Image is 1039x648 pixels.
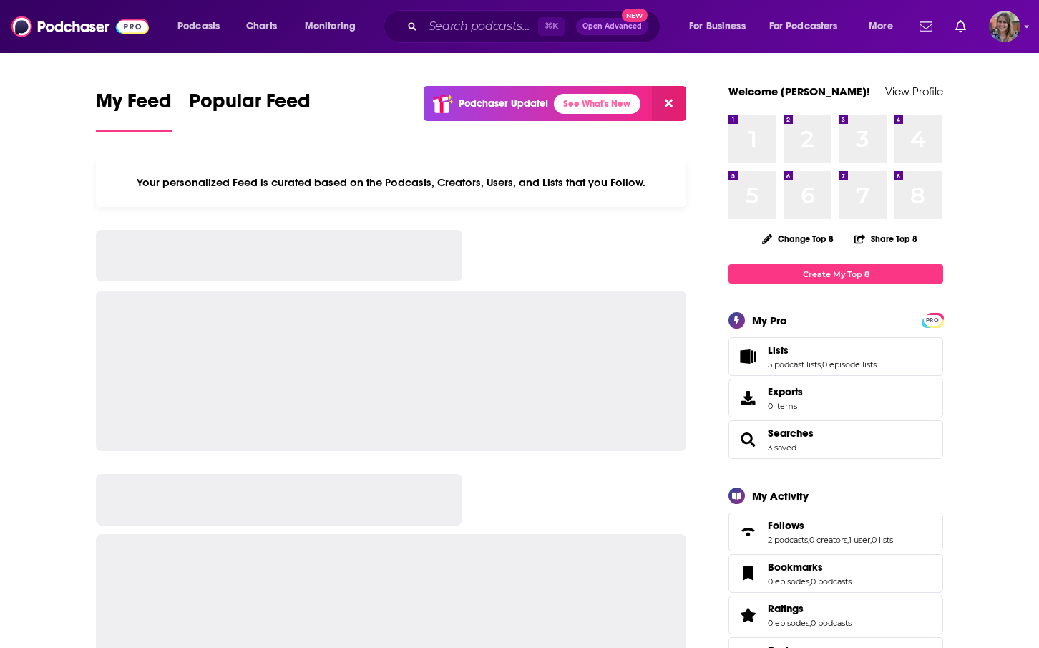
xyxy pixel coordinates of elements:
[950,14,972,39] a: Show notifications dropdown
[924,315,941,326] span: PRO
[869,16,893,37] span: More
[760,15,859,38] button: open menu
[96,158,686,207] div: Your personalized Feed is curated based on the Podcasts, Creators, Users, and Lists that you Follow.
[96,89,172,132] a: My Feed
[733,347,762,367] a: Lists
[728,379,943,417] a: Exports
[768,561,823,574] span: Bookmarks
[859,15,911,38] button: open menu
[768,385,803,398] span: Exports
[768,535,808,545] a: 2 podcasts
[689,16,746,37] span: For Business
[768,519,893,532] a: Follows
[768,359,821,369] a: 5 podcast lists
[679,15,764,38] button: open menu
[872,535,893,545] a: 0 lists
[768,519,804,532] span: Follows
[989,11,1020,42] span: Logged in as annatolios
[733,430,762,450] a: Searches
[768,576,809,586] a: 0 episodes
[622,9,648,22] span: New
[423,15,538,38] input: Search podcasts, credits, & more...
[177,16,220,37] span: Podcasts
[733,564,762,584] a: Bookmarks
[728,596,943,634] span: Ratings
[808,535,809,545] span: ,
[811,576,852,586] a: 0 podcasts
[167,15,238,38] button: open menu
[768,344,789,357] span: Lists
[885,84,943,98] a: View Profile
[554,94,640,114] a: See What's New
[768,618,809,628] a: 0 episodes
[768,427,814,440] a: Searches
[989,11,1020,42] img: User Profile
[809,618,811,628] span: ,
[237,15,286,38] a: Charts
[246,16,277,37] span: Charts
[989,11,1020,42] button: Show profile menu
[811,618,852,628] a: 0 podcasts
[295,15,374,38] button: open menu
[397,10,674,43] div: Search podcasts, credits, & more...
[854,225,918,253] button: Share Top 8
[847,535,849,545] span: ,
[305,16,356,37] span: Monitoring
[768,401,803,411] span: 0 items
[752,489,809,503] div: My Activity
[753,230,842,248] button: Change Top 8
[576,18,648,35] button: Open AdvancedNew
[768,561,852,574] a: Bookmarks
[924,314,941,325] a: PRO
[768,602,804,615] span: Ratings
[809,576,811,586] span: ,
[849,535,870,545] a: 1 user
[728,513,943,551] span: Follows
[733,522,762,542] a: Follows
[768,602,852,615] a: Ratings
[728,84,870,98] a: Welcome [PERSON_NAME]!
[189,89,311,122] span: Popular Feed
[538,17,565,36] span: ⌘ K
[768,344,877,357] a: Lists
[11,13,149,40] img: Podchaser - Follow, Share and Rate Podcasts
[728,264,943,284] a: Create My Top 8
[768,443,796,453] a: 3 saved
[769,16,838,37] span: For Podcasters
[752,314,787,327] div: My Pro
[870,535,872,545] span: ,
[728,420,943,459] span: Searches
[809,535,847,545] a: 0 creators
[822,359,877,369] a: 0 episode lists
[459,97,548,110] p: Podchaser Update!
[733,388,762,408] span: Exports
[728,554,943,593] span: Bookmarks
[728,337,943,376] span: Lists
[914,14,938,39] a: Show notifications dropdown
[821,359,822,369] span: ,
[733,605,762,625] a: Ratings
[582,23,642,30] span: Open Advanced
[96,89,172,122] span: My Feed
[189,89,311,132] a: Popular Feed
